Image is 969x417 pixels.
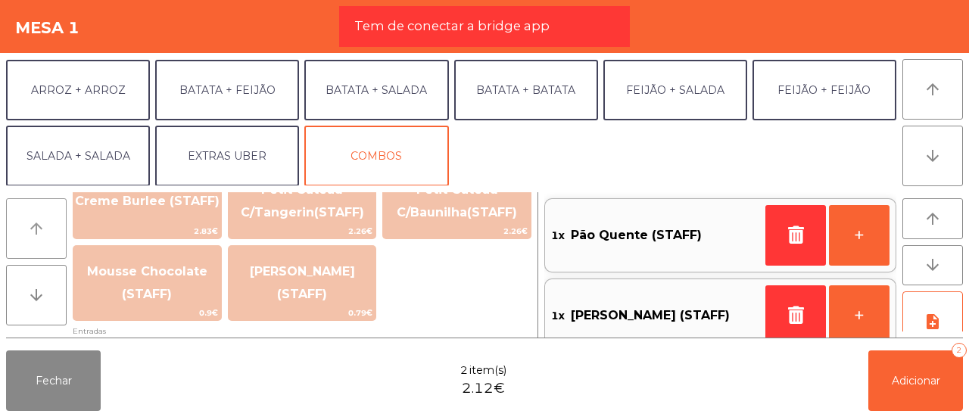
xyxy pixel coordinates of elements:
button: Adicionar2 [868,350,963,411]
i: arrow_upward [924,80,942,98]
span: 2.26€ [229,224,376,238]
span: 0.79€ [229,306,376,320]
button: arrow_upward [902,198,963,239]
button: arrow_upward [6,198,67,259]
span: Creme Burlee (STAFF) [75,194,220,208]
span: item(s) [469,363,506,378]
span: Pão Quente (STAFF) [571,224,702,247]
button: BATATA + SALADA [304,60,448,120]
button: SALADA + SALADA [6,126,150,186]
span: Mousse Chocolate (STAFF) [87,264,207,301]
span: 1x [551,224,565,247]
i: note_add [924,313,942,331]
i: arrow_upward [27,219,45,238]
button: FEIJÃO + SALADA [603,60,747,120]
i: arrow_downward [924,256,942,274]
button: Fechar [6,350,101,411]
span: 2.83€ [73,224,221,238]
div: 2 [952,343,967,358]
button: note_add [902,291,963,352]
button: EXTRAS UBER [155,126,299,186]
i: arrow_upward [924,210,942,228]
i: arrow_downward [27,286,45,304]
button: arrow_downward [902,245,963,286]
button: FEIJÃO + FEIJÃO [752,60,896,120]
span: [PERSON_NAME] (STAFF) [250,264,355,301]
button: arrow_upward [902,59,963,120]
button: arrow_downward [902,126,963,186]
button: COMBOS [304,126,448,186]
span: Entradas [73,324,531,338]
span: Tem de conectar a bridge app [354,17,550,36]
button: BATATA + FEIJÃO [155,60,299,120]
button: + [829,205,890,266]
i: arrow_downward [924,147,942,165]
span: 2 [460,363,468,378]
button: + [829,285,890,346]
span: 2.12€ [462,378,505,399]
span: 0.9€ [73,306,221,320]
span: 1x [551,304,565,327]
span: [PERSON_NAME] (STAFF) [571,304,730,327]
span: Adicionar [892,374,940,387]
span: 2.26€ [383,224,531,238]
button: arrow_downward [6,265,67,325]
button: ARROZ + ARROZ [6,60,150,120]
h4: Mesa 1 [15,17,79,39]
button: BATATA + BATATA [454,60,598,120]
